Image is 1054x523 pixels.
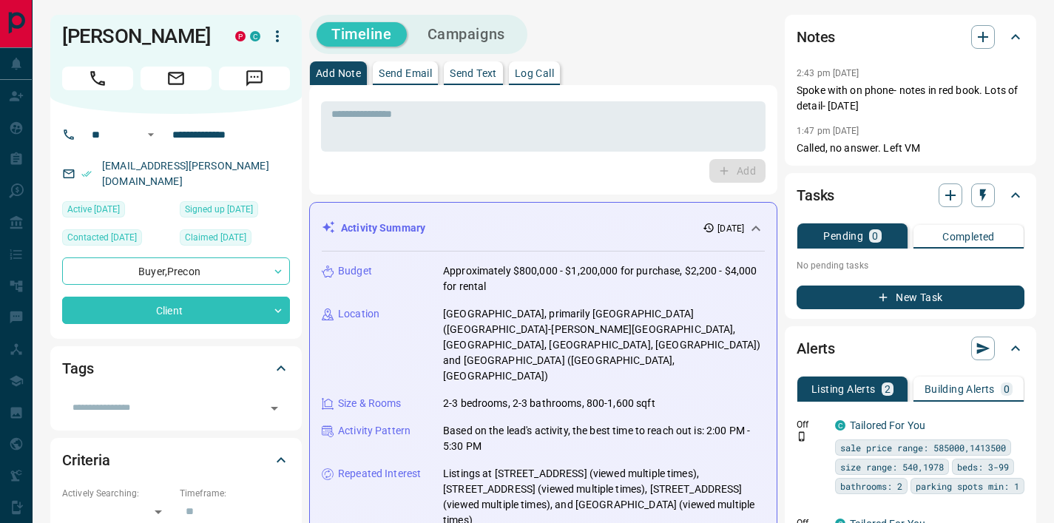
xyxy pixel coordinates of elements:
svg: Email Verified [81,169,92,179]
div: condos.ca [835,420,845,431]
p: Send Text [450,68,497,78]
h2: Criteria [62,448,110,472]
p: 0 [872,231,878,241]
span: Message [219,67,290,90]
div: property.ca [235,31,246,41]
button: Campaigns [413,22,520,47]
p: 2-3 bedrooms, 2-3 bathrooms, 800-1,600 sqft [443,396,655,411]
div: Thu Oct 09 2025 [180,229,290,250]
div: Tasks [797,178,1024,213]
div: Tue Sep 07 2021 [62,229,172,250]
p: Repeated Interest [338,466,421,482]
p: Spoke with on phone- notes in red book. Lots of detail- [DATE] [797,83,1024,114]
div: Fri Jun 04 2021 [180,201,290,222]
p: Location [338,306,379,322]
h2: Tags [62,357,93,380]
div: Buyer , Precon [62,257,290,285]
a: Tailored For You [850,419,925,431]
span: Claimed [DATE] [185,230,246,245]
p: [DATE] [717,222,744,235]
span: Active [DATE] [67,202,120,217]
div: Tue Oct 07 2025 [62,201,172,222]
p: Timeframe: [180,487,290,500]
span: Email [141,67,212,90]
p: Budget [338,263,372,279]
p: Send Email [379,68,432,78]
div: Criteria [62,442,290,478]
div: Activity Summary[DATE] [322,215,765,242]
span: Call [62,67,133,90]
p: Activity Summary [341,220,425,236]
svg: Push Notification Only [797,431,807,442]
button: Open [264,398,285,419]
span: beds: 3-99 [957,459,1009,474]
p: 2 [885,384,891,394]
span: Signed up [DATE] [185,202,253,217]
p: Building Alerts [925,384,995,394]
div: Tags [62,351,290,386]
button: New Task [797,286,1024,309]
h2: Alerts [797,337,835,360]
p: Log Call [515,68,554,78]
p: 2:43 pm [DATE] [797,68,859,78]
span: Contacted [DATE] [67,230,137,245]
p: Listing Alerts [811,384,876,394]
a: [EMAIL_ADDRESS][PERSON_NAME][DOMAIN_NAME] [102,160,269,187]
span: bathrooms: 2 [840,479,902,493]
span: parking spots min: 1 [916,479,1019,493]
button: Timeline [317,22,407,47]
p: Size & Rooms [338,396,402,411]
h1: [PERSON_NAME] [62,24,213,48]
p: No pending tasks [797,254,1024,277]
p: Off [797,418,826,431]
p: Pending [823,231,863,241]
p: Called, no answer. Left VM [797,141,1024,156]
p: [GEOGRAPHIC_DATA], primarily [GEOGRAPHIC_DATA] ([GEOGRAPHIC_DATA]-[PERSON_NAME][GEOGRAPHIC_DATA],... [443,306,765,384]
span: sale price range: 585000,1413500 [840,440,1006,455]
p: 0 [1004,384,1010,394]
p: Completed [942,232,995,242]
p: Add Note [316,68,361,78]
div: condos.ca [250,31,260,41]
p: Activity Pattern [338,423,411,439]
p: 1:47 pm [DATE] [797,126,859,136]
h2: Notes [797,25,835,49]
div: Alerts [797,331,1024,366]
span: size range: 540,1978 [840,459,944,474]
p: Approximately $800,000 - $1,200,000 for purchase, $2,200 - $4,000 for rental [443,263,765,294]
div: Client [62,297,290,324]
p: Actively Searching: [62,487,172,500]
p: Based on the lead's activity, the best time to reach out is: 2:00 PM - 5:30 PM [443,423,765,454]
div: Notes [797,19,1024,55]
button: Open [142,126,160,144]
h2: Tasks [797,183,834,207]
